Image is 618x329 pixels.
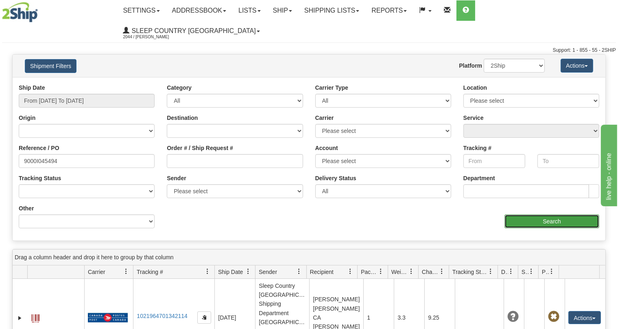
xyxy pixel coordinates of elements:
[218,268,243,276] span: Ship Date
[293,265,306,278] a: Sender filter column settings
[19,204,34,212] label: Other
[422,268,439,276] span: Charge
[19,114,35,122] label: Origin
[435,265,449,278] a: Charge filter column settings
[343,265,357,278] a: Recipient filter column settings
[524,265,538,278] a: Shipment Issues filter column settings
[117,0,166,21] a: Settings
[501,268,508,276] span: Delivery Status
[137,268,163,276] span: Tracking #
[167,174,186,182] label: Sender
[459,62,482,70] label: Platform
[391,268,408,276] span: Weight
[117,21,266,41] a: Sleep Country [GEOGRAPHIC_DATA] 2044 / [PERSON_NAME]
[542,268,549,276] span: Pickup Status
[484,265,498,278] a: Tracking Status filter column settings
[507,311,519,322] span: Unknown
[599,123,617,206] iframe: chat widget
[130,27,256,34] span: Sleep Country [GEOGRAPHIC_DATA]
[463,144,491,152] label: Tracking #
[404,265,418,278] a: Weight filter column settings
[19,84,45,92] label: Ship Date
[374,265,388,278] a: Packages filter column settings
[31,311,39,324] a: Label
[365,0,413,21] a: Reports
[119,265,133,278] a: Carrier filter column settings
[315,174,356,182] label: Delivery Status
[19,174,61,182] label: Tracking Status
[167,144,233,152] label: Order # / Ship Request #
[315,144,338,152] label: Account
[463,84,487,92] label: Location
[452,268,488,276] span: Tracking Status
[537,154,599,168] input: To
[463,154,525,168] input: From
[504,265,518,278] a: Delivery Status filter column settings
[167,114,198,122] label: Destination
[310,268,334,276] span: Recipient
[167,84,192,92] label: Category
[2,47,616,54] div: Support: 1 - 855 - 55 - 2SHIP
[548,311,559,322] span: Pickup Not Assigned
[19,144,59,152] label: Reference / PO
[25,59,76,73] button: Shipment Filters
[2,2,38,22] img: logo2044.jpg
[463,174,495,182] label: Department
[463,114,484,122] label: Service
[545,265,559,278] a: Pickup Status filter column settings
[241,265,255,278] a: Ship Date filter column settings
[267,0,298,21] a: Ship
[16,314,24,322] a: Expand
[561,59,593,73] button: Actions
[504,214,599,228] input: Search
[88,313,128,323] img: 20 - Canada Post
[137,313,188,319] a: 1021964701342114
[232,0,266,21] a: Lists
[298,0,365,21] a: Shipping lists
[197,311,211,324] button: Copy to clipboard
[13,250,605,265] div: grid grouping header
[166,0,233,21] a: Addressbook
[315,114,334,122] label: Carrier
[201,265,214,278] a: Tracking # filter column settings
[6,5,75,15] div: live help - online
[522,268,528,276] span: Shipment Issues
[259,268,277,276] span: Sender
[361,268,378,276] span: Packages
[88,268,105,276] span: Carrier
[315,84,348,92] label: Carrier Type
[568,311,601,324] button: Actions
[123,33,184,41] span: 2044 / [PERSON_NAME]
